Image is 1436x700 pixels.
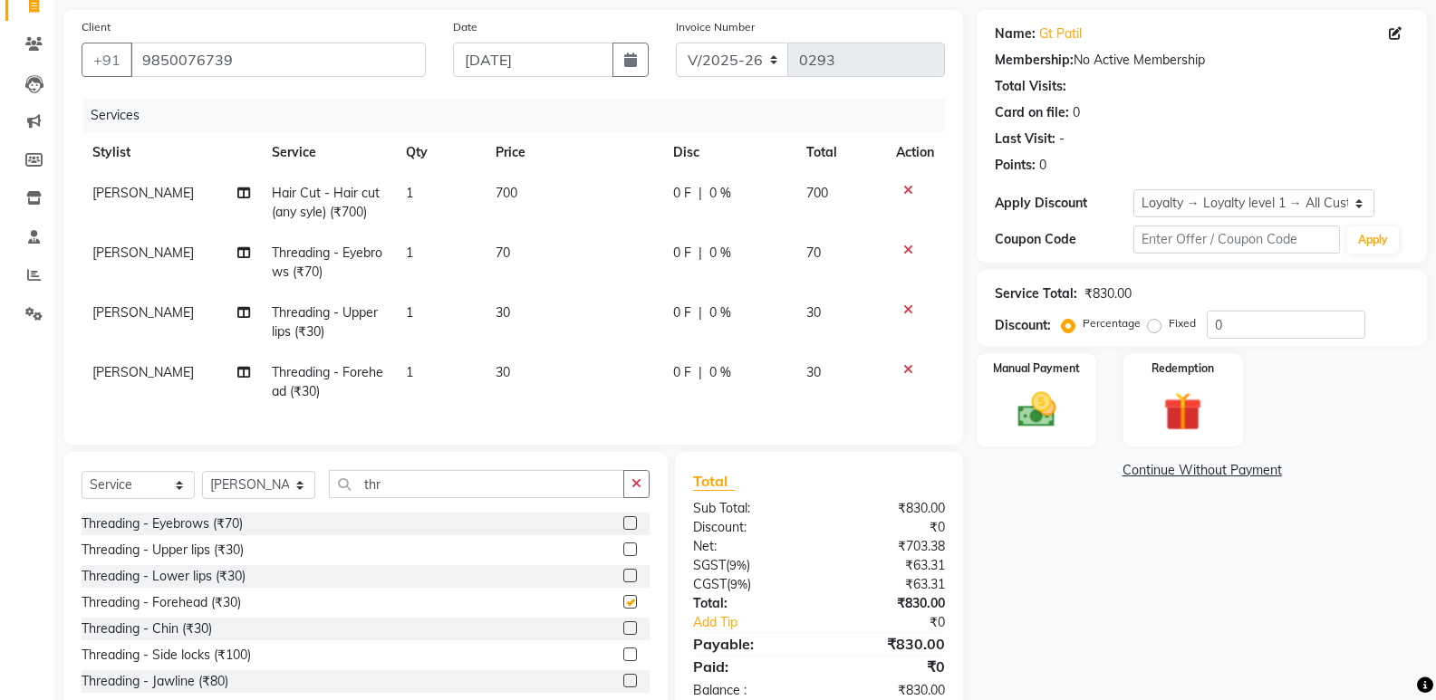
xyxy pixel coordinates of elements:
[406,304,413,321] span: 1
[729,558,747,572] span: 9%
[395,132,485,173] th: Qty
[673,303,691,322] span: 0 F
[272,185,380,220] span: Hair Cut - Hair cut (any syle) (₹700)
[82,43,132,77] button: +91
[806,364,821,380] span: 30
[1169,315,1196,331] label: Fixed
[1073,103,1080,122] div: 0
[699,184,702,203] span: |
[995,284,1077,303] div: Service Total:
[662,132,796,173] th: Disc
[693,472,735,491] span: Total
[679,518,819,537] div: Discount:
[795,132,885,173] th: Total
[673,363,691,382] span: 0 F
[993,360,1080,377] label: Manual Payment
[453,19,477,35] label: Date
[679,656,819,677] div: Paid:
[82,514,243,533] div: Threading - Eyebrows (₹70)
[673,184,691,203] span: 0 F
[130,43,426,77] input: Search by Name/Mobile/Email/Code
[709,184,731,203] span: 0 %
[819,681,959,700] div: ₹830.00
[806,245,821,261] span: 70
[1083,315,1141,331] label: Percentage
[885,132,945,173] th: Action
[1059,129,1065,149] div: -
[82,567,246,586] div: Threading - Lower lips (₹30)
[1152,388,1214,436] img: _gift.svg
[995,316,1051,335] div: Discount:
[995,51,1409,70] div: No Active Membership
[1133,225,1340,254] input: Enter Offer / Coupon Code
[679,499,819,518] div: Sub Total:
[496,304,510,321] span: 30
[485,132,662,173] th: Price
[995,129,1055,149] div: Last Visit:
[819,518,959,537] div: ₹0
[496,245,510,261] span: 70
[82,541,244,560] div: Threading - Upper lips (₹30)
[679,681,819,700] div: Balance :
[329,470,624,498] input: Search or Scan
[819,633,959,655] div: ₹830.00
[92,364,194,380] span: [PERSON_NAME]
[82,593,241,612] div: Threading - Forehead (₹30)
[709,303,731,322] span: 0 %
[995,24,1036,43] div: Name:
[261,132,395,173] th: Service
[995,51,1074,70] div: Membership:
[496,364,510,380] span: 30
[406,364,413,380] span: 1
[693,557,726,573] span: SGST
[679,575,819,594] div: ( )
[980,461,1423,480] a: Continue Without Payment
[843,613,959,632] div: ₹0
[819,499,959,518] div: ₹830.00
[709,363,731,382] span: 0 %
[406,185,413,201] span: 1
[679,633,819,655] div: Payable:
[92,245,194,261] span: [PERSON_NAME]
[679,556,819,575] div: ( )
[699,363,702,382] span: |
[995,103,1069,122] div: Card on file:
[995,194,1132,213] div: Apply Discount
[806,185,828,201] span: 700
[82,132,261,173] th: Stylist
[272,245,382,280] span: Threading - Eyebrows (₹70)
[676,19,755,35] label: Invoice Number
[679,613,843,632] a: Add Tip
[995,77,1066,96] div: Total Visits:
[699,303,702,322] span: |
[92,185,194,201] span: [PERSON_NAME]
[83,99,959,132] div: Services
[679,537,819,556] div: Net:
[1039,24,1082,43] a: Gt Patil
[1084,284,1132,303] div: ₹830.00
[1006,388,1068,432] img: _cash.svg
[82,619,212,638] div: Threading - Chin (₹30)
[709,244,731,263] span: 0 %
[819,537,959,556] div: ₹703.38
[673,244,691,263] span: 0 F
[995,156,1036,175] div: Points:
[995,230,1132,249] div: Coupon Code
[272,364,383,399] span: Threading - Forehead (₹30)
[406,245,413,261] span: 1
[92,304,194,321] span: [PERSON_NAME]
[819,656,959,677] div: ₹0
[693,576,727,592] span: CGST
[730,577,747,591] span: 9%
[272,304,378,340] span: Threading - Upper lips (₹30)
[699,244,702,263] span: |
[82,646,251,665] div: Threading - Side locks (₹100)
[819,575,959,594] div: ₹63.31
[496,185,517,201] span: 700
[82,19,111,35] label: Client
[819,594,959,613] div: ₹830.00
[1039,156,1046,175] div: 0
[1152,360,1214,377] label: Redemption
[82,672,228,691] div: Threading - Jawline (₹80)
[806,304,821,321] span: 30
